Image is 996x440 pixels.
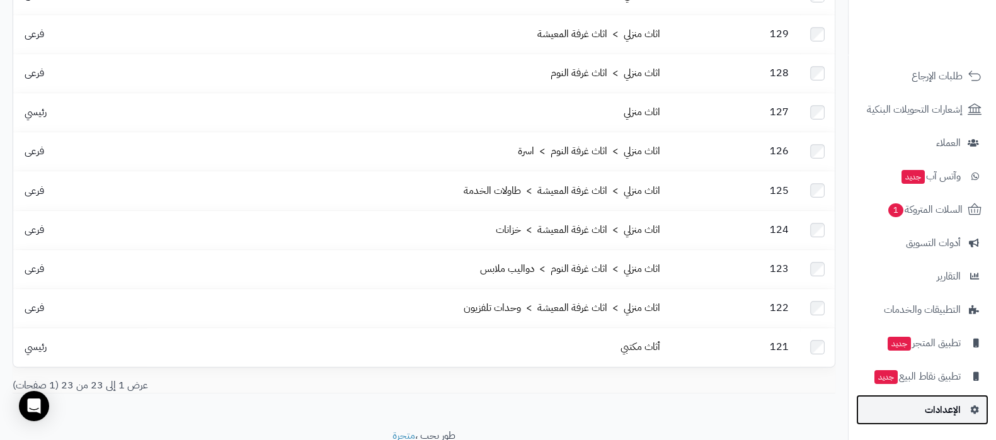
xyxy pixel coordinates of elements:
[537,26,660,42] a: اثاث منزلي > اثاث غرفة المعيشة
[550,65,660,81] a: اثاث منزلي > اثاث غرفة النوم
[856,361,988,392] a: تطبيق نقاط البيعجديد
[906,234,961,252] span: أدوات التسويق
[856,128,988,158] a: العملاء
[925,401,961,419] span: الإعدادات
[479,261,660,276] a: اثاث منزلي > اثاث غرفة النوم > دواليب ملابس
[856,161,988,191] a: وآتس آبجديد
[887,201,963,218] span: السلات المتروكة
[856,328,988,358] a: تطبيق المتجرجديد
[764,222,795,237] span: 124
[764,26,795,42] span: 129
[856,61,988,91] a: طلبات الإرجاع
[884,301,961,319] span: التطبيقات والخدمات
[3,378,424,393] div: عرض 1 إلى 23 من 23 (1 صفحات)
[18,300,50,315] span: فرعى
[856,395,988,425] a: الإعدادات
[764,261,795,276] span: 123
[936,134,961,152] span: العملاء
[18,65,50,81] span: فرعى
[18,222,50,237] span: فرعى
[764,65,795,81] span: 128
[620,339,660,354] a: أثاث مكتبي
[856,261,988,291] a: التقارير
[910,35,984,62] img: logo-2.png
[873,368,961,385] span: تطبيق نقاط البيع
[18,261,50,276] span: فرعى
[495,222,660,237] a: اثاث منزلي > اثاث غرفة المعيشة > خزانات
[856,295,988,325] a: التطبيقات والخدمات
[764,183,795,198] span: 125
[902,170,925,184] span: جديد
[937,268,961,285] span: التقارير
[867,101,963,118] span: إشعارات التحويلات البنكية
[856,228,988,258] a: أدوات التسويق
[18,339,53,354] span: رئيسي
[764,144,795,159] span: 126
[463,300,660,315] a: اثاث منزلي > اثاث غرفة المعيشة > وحدات تلفزيون
[888,203,903,217] span: 1
[764,339,795,354] span: 121
[463,183,660,198] a: اثاث منزلي > اثاث غرفة المعيشة > طاولات الخدمة
[874,370,898,384] span: جديد
[517,144,660,159] a: اثاث منزلي > اثاث غرفة النوم > اسرة
[888,337,911,351] span: جديد
[18,144,50,159] span: فرعى
[623,104,660,120] a: اثاث منزلي
[856,94,988,125] a: إشعارات التحويلات البنكية
[886,334,961,352] span: تطبيق المتجر
[856,195,988,225] a: السلات المتروكة1
[18,183,50,198] span: فرعى
[900,167,961,185] span: وآتس آب
[912,67,963,85] span: طلبات الإرجاع
[764,104,795,120] span: 127
[18,26,50,42] span: فرعى
[19,391,49,421] div: Open Intercom Messenger
[764,300,795,315] span: 122
[18,104,53,120] span: رئيسي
